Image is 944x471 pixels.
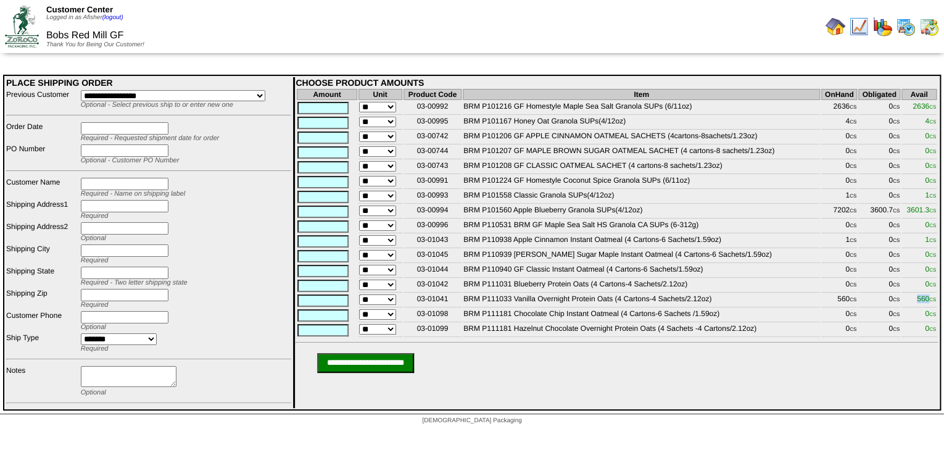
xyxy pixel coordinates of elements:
[6,177,79,198] td: Customer Name
[463,264,820,278] td: BRM P110940 GF Classic Instant Oatmeal (4 Cartons-6 Sachets/1.59oz)
[850,297,856,302] span: CS
[850,164,856,169] span: CS
[821,160,857,174] td: 0
[404,323,462,337] td: 03-01099
[850,119,856,125] span: CS
[929,297,936,302] span: CS
[81,389,106,396] span: Optional
[896,17,916,36] img: calendarprod.gif
[821,190,857,204] td: 1
[463,131,820,144] td: BRM P101206 GF APPLE CINNAMON OATMEAL SACHETS (4cartons-8sachets/1.23oz)
[893,193,900,199] span: CS
[404,131,462,144] td: 03-00742
[858,190,900,204] td: 0
[821,294,857,307] td: 560
[850,134,856,140] span: CS
[297,89,357,100] th: Amount
[81,345,109,352] span: Required
[463,205,820,219] td: BRM P101560 Apple Blueberry Granola SUPs(4/12oz)
[81,301,109,309] span: Required
[893,223,900,228] span: CS
[925,220,936,229] span: 0
[929,193,936,199] span: CS
[893,297,900,302] span: CS
[850,252,856,258] span: CS
[893,164,900,169] span: CS
[6,365,79,397] td: Notes
[404,146,462,159] td: 03-00744
[821,101,857,115] td: 2636
[858,116,900,130] td: 0
[893,327,900,332] span: CS
[850,282,856,288] span: CS
[6,199,79,220] td: Shipping Address1
[850,238,856,243] span: CS
[925,176,936,185] span: 0
[821,279,857,293] td: 0
[404,175,462,189] td: 03-00991
[929,238,936,243] span: CS
[893,282,900,288] span: CS
[404,116,462,130] td: 03-00995
[81,157,180,164] span: Optional - Customer PO Number
[929,178,936,184] span: CS
[893,104,900,110] span: CS
[404,249,462,263] td: 03-01045
[46,5,113,14] span: Customer Center
[901,89,937,100] th: Avail
[404,235,462,248] td: 03-01043
[858,175,900,189] td: 0
[929,282,936,288] span: CS
[858,249,900,263] td: 0
[6,333,79,352] td: Ship Type
[463,89,820,100] th: Item
[858,323,900,337] td: 0
[929,267,936,273] span: CS
[893,208,900,214] span: CS
[404,101,462,115] td: 03-00992
[404,89,462,100] th: Product Code
[821,309,857,322] td: 0
[463,235,820,248] td: BRM P110938 Apple Cinnamon Instant Oatmeal (4 Cartons-6 Sachets/1.59oz)
[925,191,936,199] span: 1
[925,161,936,170] span: 0
[929,104,936,110] span: CS
[858,309,900,322] td: 0
[850,267,856,273] span: CS
[6,122,79,143] td: Order Date
[463,175,820,189] td: BRM P101224 GF Homestyle Coconut Spice Granola SUPs (6/11oz)
[893,238,900,243] span: CS
[850,149,856,154] span: CS
[821,131,857,144] td: 0
[925,131,936,140] span: 0
[925,309,936,318] span: 0
[913,102,936,110] span: 2636
[929,252,936,258] span: CS
[404,279,462,293] td: 03-01042
[919,17,939,36] img: calendarinout.gif
[463,101,820,115] td: BRM P101216 GF Homestyle Maple Sea Salt Granola SUPs (6/11oz)
[858,160,900,174] td: 0
[925,324,936,333] span: 0
[929,327,936,332] span: CS
[858,235,900,248] td: 0
[850,223,856,228] span: CS
[463,323,820,337] td: BRM P111181 Hazelnut Chocolate Overnight Protein Oats (4 Sachets -4 Cartons/2.12oz)
[296,78,938,88] div: CHOOSE PRODUCT AMOUNTS
[404,309,462,322] td: 03-01098
[821,146,857,159] td: 0
[404,220,462,233] td: 03-00996
[821,323,857,337] td: 0
[858,89,900,100] th: Obligated
[850,178,856,184] span: CS
[463,146,820,159] td: BRM P101207 GF MAPLE BROWN SUGAR OATMEAL SACHET (4 cartons-8 sachets/1.23oz)
[929,164,936,169] span: CS
[929,149,936,154] span: CS
[46,30,123,41] span: Bobs Red Mill GF
[821,205,857,219] td: 7202
[850,327,856,332] span: CS
[821,235,857,248] td: 1
[821,220,857,233] td: 0
[6,222,79,243] td: Shipping Address2
[821,249,857,263] td: 0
